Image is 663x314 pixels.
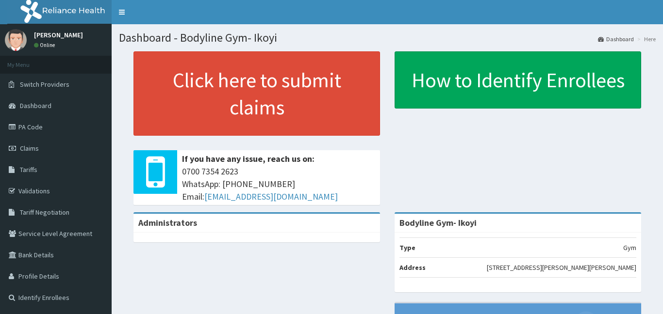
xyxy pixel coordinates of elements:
a: [EMAIL_ADDRESS][DOMAIN_NAME] [204,191,338,202]
span: Claims [20,144,39,153]
a: Dashboard [598,35,634,43]
h1: Dashboard - Bodyline Gym- Ikoyi [119,31,656,44]
span: 0700 7354 2623 WhatsApp: [PHONE_NUMBER] Email: [182,165,375,203]
p: Gym [623,243,636,252]
b: If you have any issue, reach us on: [182,153,315,164]
b: Administrators [138,217,197,228]
a: Click here to submit claims [133,51,380,136]
a: How to Identify Enrollees [395,51,641,109]
span: Tariff Negotiation [20,208,69,217]
p: [STREET_ADDRESS][PERSON_NAME][PERSON_NAME] [487,263,636,272]
b: Address [399,263,426,272]
span: Tariffs [20,165,37,174]
span: Dashboard [20,101,51,110]
a: Online [34,42,57,48]
p: [PERSON_NAME] [34,31,83,38]
b: Type [399,243,415,252]
strong: Bodyline Gym- Ikoyi [399,217,477,228]
span: Switch Providers [20,80,69,89]
img: User Image [5,29,27,51]
li: Here [635,35,656,43]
